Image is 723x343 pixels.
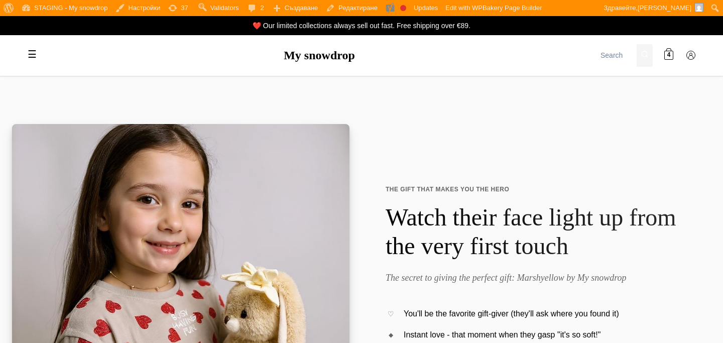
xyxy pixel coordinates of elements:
span: [PERSON_NAME] [638,4,691,12]
label: Toggle mobile menu [22,45,42,65]
span: Instant love - that moment when they gasp "it's so soft!" [404,328,600,341]
h1: Watch their face light up from the very first touch [386,203,699,261]
div: Focus keyphrase not set [400,5,406,11]
h2: The secret to giving the perfect gift: Marshyellow by My snowdrop [386,273,699,284]
a: My snowdrop [284,49,355,62]
span: 4 [667,51,671,60]
input: Search [596,44,637,67]
a: 4 [659,46,679,66]
span: You'll be the favorite gift-giver (they'll ask where you found it) [404,307,619,320]
span: THE GIFT THAT MAKES YOU THE HERO [386,185,699,194]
